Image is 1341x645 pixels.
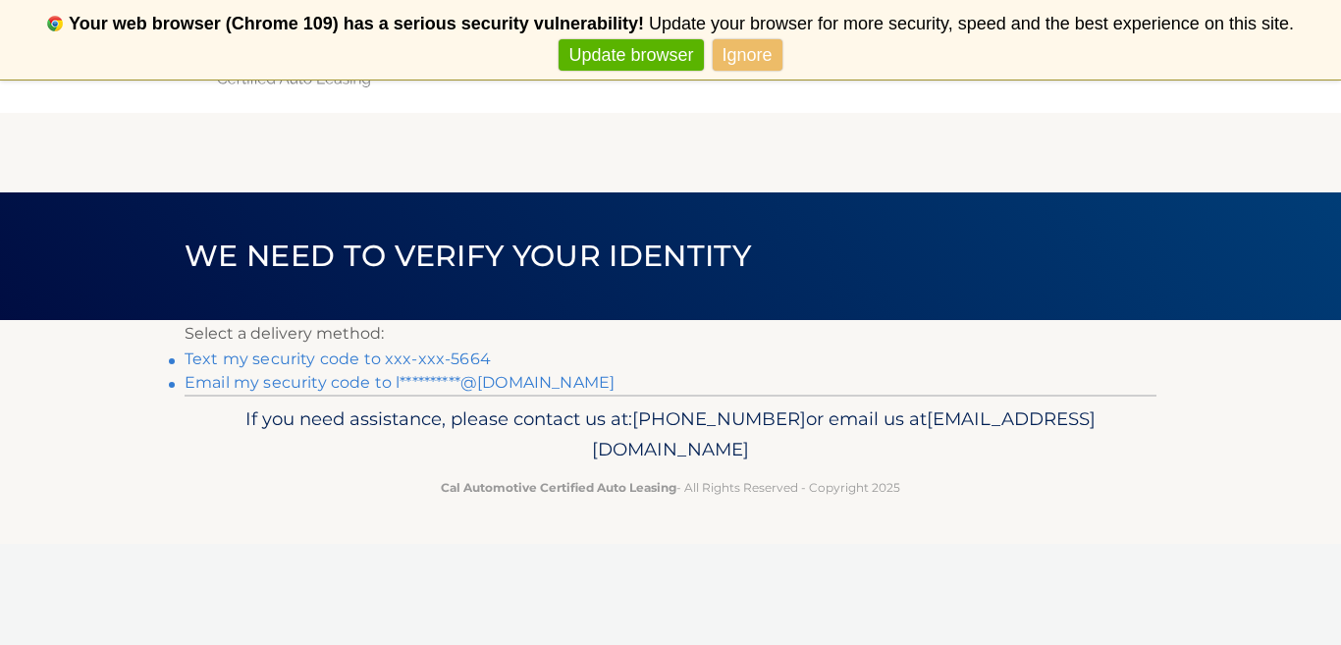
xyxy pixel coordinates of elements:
[69,14,644,33] b: Your web browser (Chrome 109) has a serious security vulnerability!
[632,407,806,430] span: [PHONE_NUMBER]
[649,14,1294,33] span: Update your browser for more security, speed and the best experience on this site.
[441,480,676,495] strong: Cal Automotive Certified Auto Leasing
[713,39,782,72] a: Ignore
[185,349,491,368] a: Text my security code to xxx-xxx-5664
[185,320,1156,348] p: Select a delivery method:
[559,39,703,72] a: Update browser
[185,373,615,392] a: Email my security code to l**********@[DOMAIN_NAME]
[197,403,1144,466] p: If you need assistance, please contact us at: or email us at
[185,238,751,274] span: We need to verify your identity
[197,477,1144,498] p: - All Rights Reserved - Copyright 2025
